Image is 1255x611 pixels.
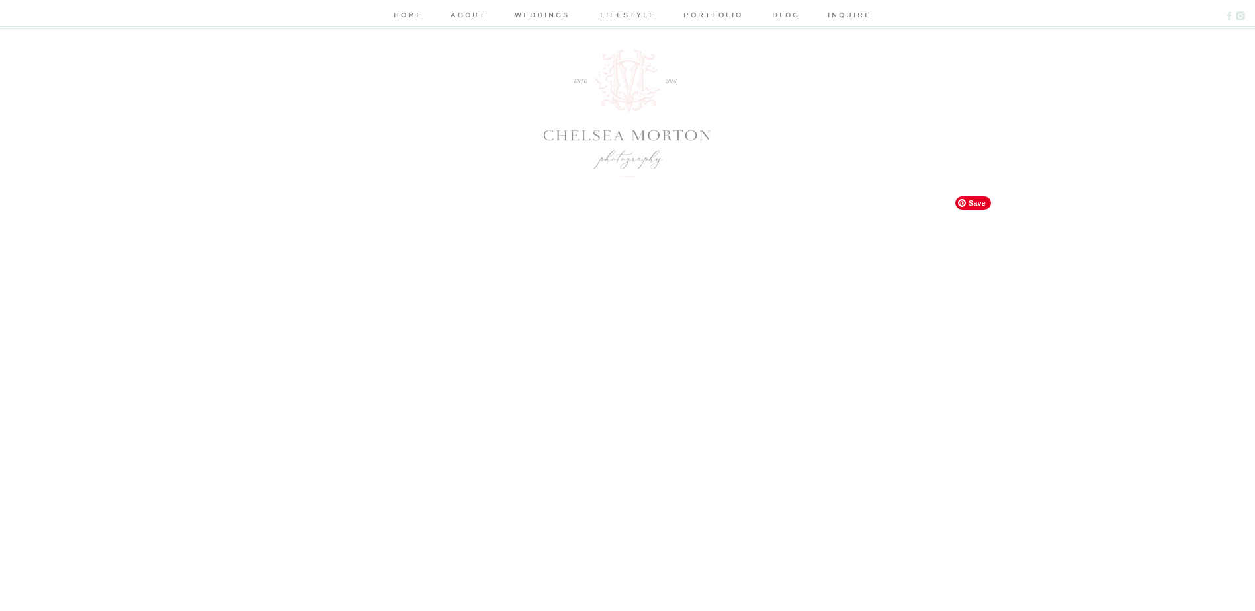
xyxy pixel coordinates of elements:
[511,9,574,23] a: weddings
[391,9,426,23] a: home
[682,9,745,23] a: portfolio
[955,196,991,210] span: Save
[828,9,865,23] a: inquire
[597,9,660,23] a: lifestyle
[767,9,805,23] a: blog
[449,9,488,23] a: about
